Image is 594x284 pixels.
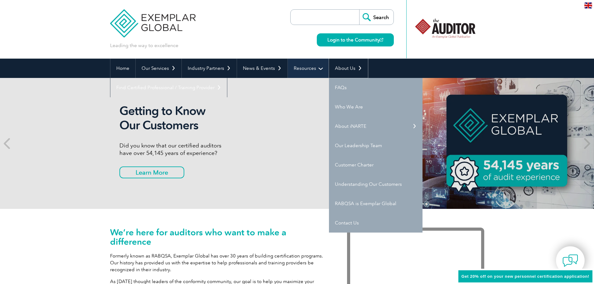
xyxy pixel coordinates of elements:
[237,59,287,78] a: News & Events
[110,78,227,97] a: Find Certified Professional / Training Provider
[317,33,394,46] a: Login to the Community
[329,136,423,155] a: Our Leadership Team
[288,59,329,78] a: Resources
[380,38,383,41] img: open_square.png
[329,117,423,136] a: About iNARTE
[359,10,394,25] input: Search
[119,166,184,178] a: Learn More
[119,142,353,157] p: Did you know that our certified auditors have over 54,145 years of experience?
[182,59,237,78] a: Industry Partners
[110,42,178,49] p: Leading the way to excellence
[329,59,368,78] a: About Us
[110,59,135,78] a: Home
[584,2,592,8] img: en
[119,104,353,132] h2: Getting to Know Our Customers
[329,97,423,117] a: Who We Are
[329,194,423,213] a: RABQSA is Exemplar Global
[329,175,423,194] a: Understanding Our Customers
[110,228,328,246] h1: We’re here for auditors who want to make a difference
[329,155,423,175] a: Customer Charter
[136,59,181,78] a: Our Services
[329,78,423,97] a: FAQs
[563,253,578,268] img: contact-chat.png
[461,274,589,279] span: Get 20% off on your new personnel certification application!
[110,253,328,273] p: Formerly known as RABQSA, Exemplar Global has over 30 years of building certification programs. O...
[329,213,423,233] a: Contact Us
